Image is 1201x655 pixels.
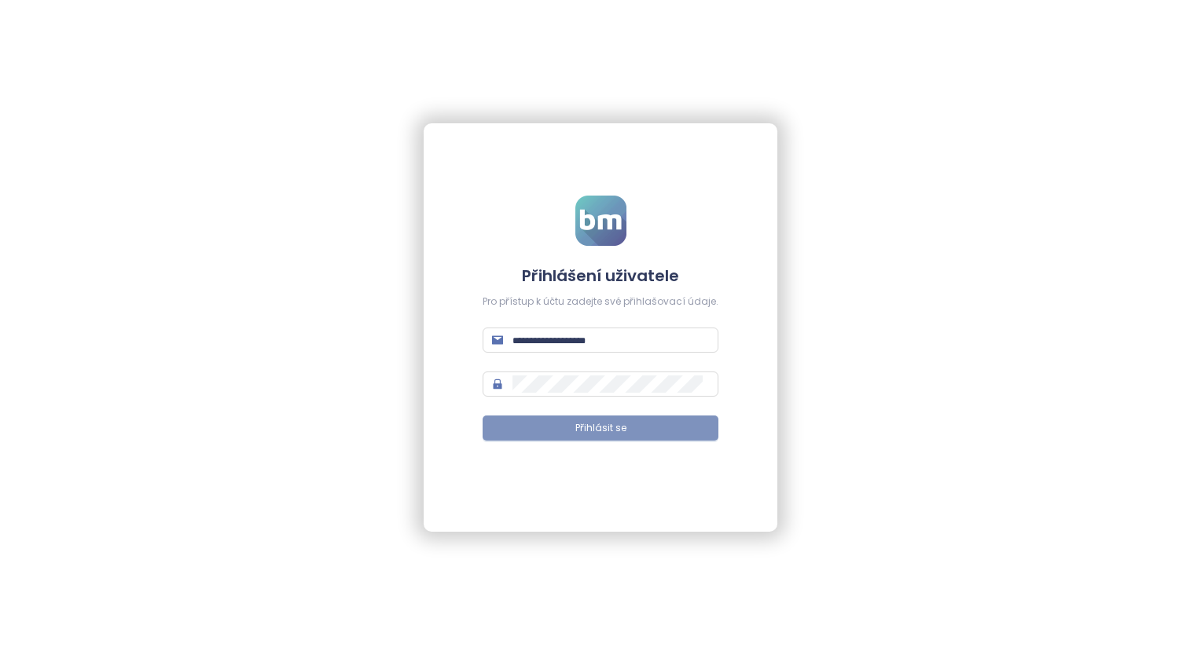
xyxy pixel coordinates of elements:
span: Přihlásit se [575,421,626,436]
span: lock [492,379,503,390]
h4: Přihlášení uživatele [483,265,718,287]
div: Pro přístup k účtu zadejte své přihlašovací údaje. [483,295,718,309]
span: mail [492,335,503,346]
img: logo [575,196,626,246]
button: Přihlásit se [483,415,718,441]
